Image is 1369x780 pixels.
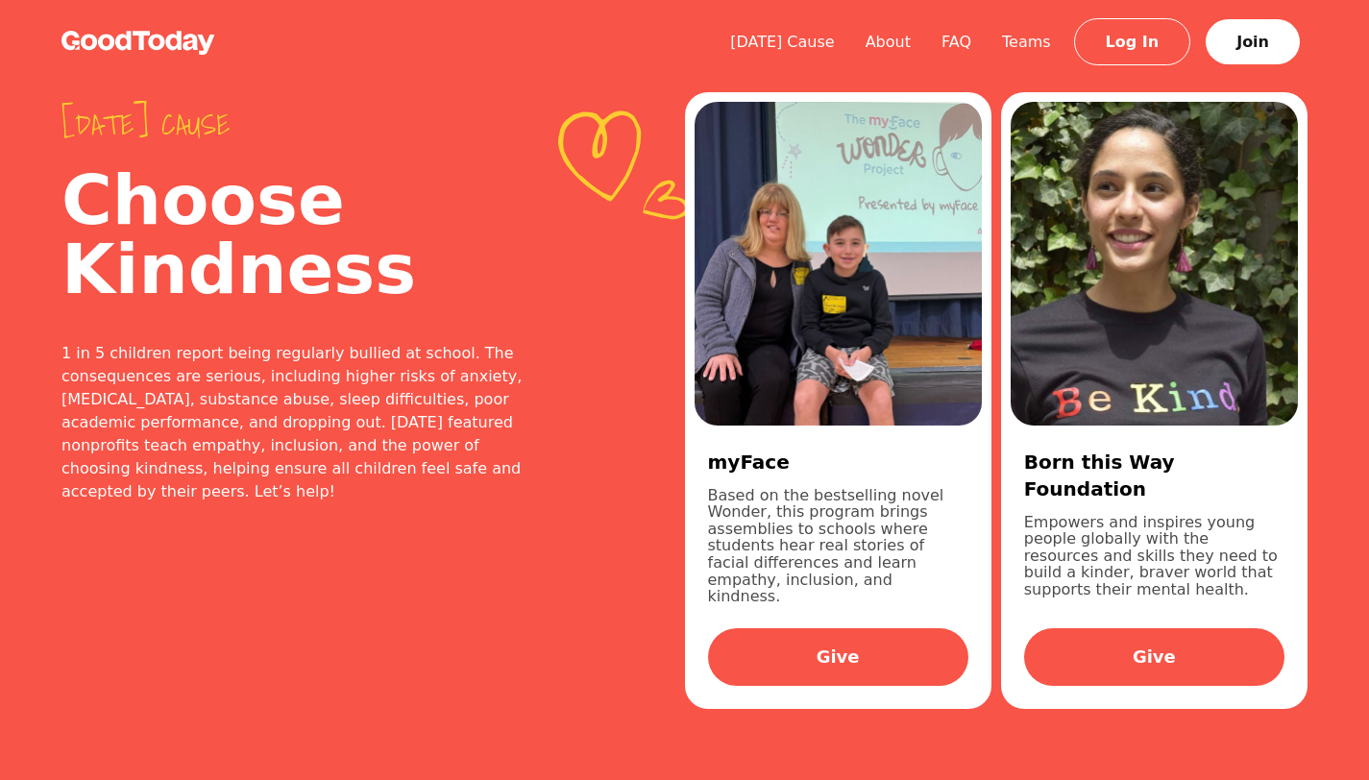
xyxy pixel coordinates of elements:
a: Teams [987,33,1066,51]
p: Empowers and inspires young people globally with the resources and skills they need to build a ki... [1024,514,1284,605]
div: 1 in 5 children report being regularly bullied at school. The consequences are serious, including... [61,342,531,503]
h3: myFace [708,449,968,475]
span: [DATE] cause [61,108,531,142]
a: Log In [1074,18,1191,65]
h3: Born this Way Foundation [1024,449,1284,502]
a: About [850,33,926,51]
a: Give [708,628,968,686]
img: GoodToday [61,31,215,55]
h2: Choose Kindness [61,165,531,304]
a: Join [1206,19,1300,64]
a: [DATE] Cause [715,33,850,51]
a: FAQ [926,33,987,51]
img: d3617426-5f82-443a-8fc1-cbe378513f6f.jpg [695,102,982,426]
p: Based on the bestselling novel Wonder, this program brings assemblies to schools where students h... [708,487,968,605]
img: 090420134221Email%20Template%20-%20CharityA.jpg [1011,102,1298,426]
a: Give [1024,628,1284,686]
